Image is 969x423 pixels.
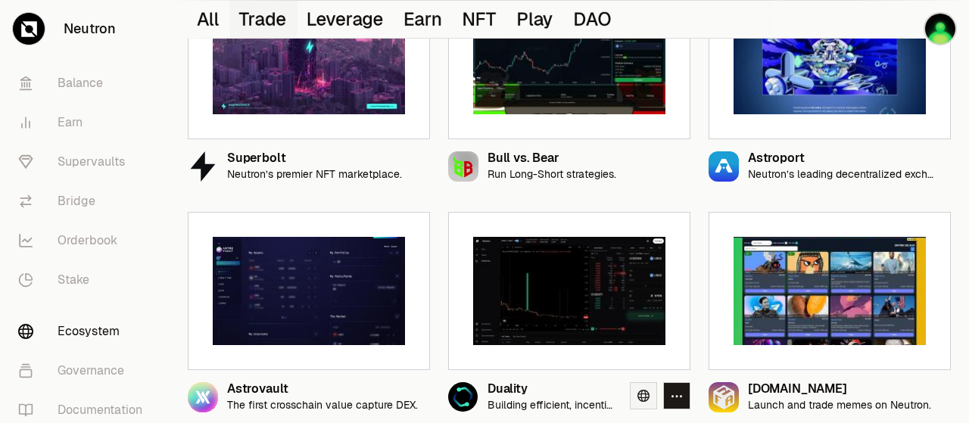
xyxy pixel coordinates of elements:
[564,1,622,38] button: DAO
[488,168,616,181] p: Run Long-Short strategies.
[188,1,230,38] button: All
[6,64,164,103] a: Balance
[6,182,164,221] a: Bridge
[213,237,405,345] img: Astrovault preview image
[507,1,564,38] button: Play
[297,1,394,38] button: Leverage
[473,237,665,345] img: Duality preview image
[227,168,402,181] p: Neutron’s premier NFT marketplace.
[748,152,939,165] div: Astroport
[453,1,508,38] button: NFT
[213,6,405,114] img: Superbolt preview image
[748,168,939,181] p: Neutron’s leading decentralized exchange.
[6,260,164,300] a: Stake
[734,237,926,345] img: NFA.zone preview image
[6,312,164,351] a: Ecosystem
[488,383,618,396] div: Duality
[6,351,164,390] a: Governance
[924,12,957,45] img: eagle 101
[488,399,618,412] p: Building efficient, incentive aligned markets.
[473,6,665,114] img: Bull vs. Bear preview image
[734,6,926,114] img: Astroport preview image
[748,383,931,396] div: [DOMAIN_NAME]
[227,152,402,165] div: Superbolt
[227,399,418,412] p: The first crosschain value capture DEX.
[230,1,298,38] button: Trade
[227,383,418,396] div: Astrovault
[6,142,164,182] a: Supervaults
[488,152,616,165] div: Bull vs. Bear
[6,103,164,142] a: Earn
[6,221,164,260] a: Orderbook
[748,399,931,412] p: Launch and trade memes on Neutron.
[394,1,453,38] button: Earn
